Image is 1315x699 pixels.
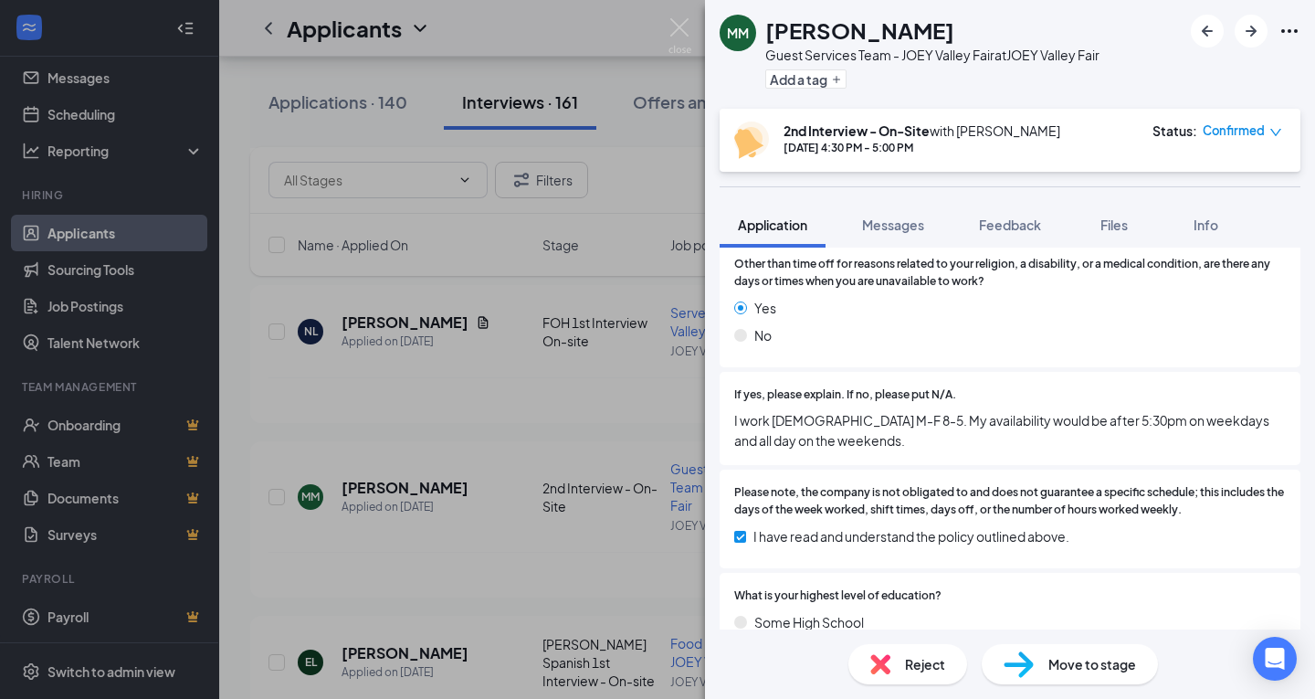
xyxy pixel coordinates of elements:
span: What is your highest level of education? [734,588,942,605]
span: Some High School [754,612,864,632]
div: Status : [1152,122,1197,140]
svg: ArrowLeftNew [1196,20,1218,42]
button: ArrowRight [1235,15,1268,48]
span: I have read and understand the policy outlined above. [753,526,1069,546]
span: Feedback [979,217,1041,233]
span: I work [DEMOGRAPHIC_DATA] M-F 8-5. My availability would be after 5:30pm on weekdays and all day ... [734,410,1286,450]
div: [DATE] 4:30 PM - 5:00 PM [784,140,1060,155]
span: No [754,325,772,345]
span: If yes, please explain. If no, please put N/A. [734,387,956,404]
div: Guest Services Team - JOEY Valley Fair at JOEY Valley Fair [765,46,1099,64]
span: Messages [862,217,924,233]
span: Files [1100,217,1128,233]
button: ArrowLeftNew [1191,15,1224,48]
b: 2nd Interview - On-Site [784,122,930,139]
span: Other than time off for reasons related to your religion, a disability, or a medical condition, a... [734,256,1286,291]
div: with [PERSON_NAME] [784,122,1060,140]
svg: ArrowRight [1240,20,1262,42]
span: Move to stage [1048,654,1136,674]
span: Info [1194,217,1218,233]
div: MM [727,24,749,42]
svg: Ellipses [1278,20,1300,42]
div: Open Intercom Messenger [1253,637,1297,681]
span: Confirmed [1203,122,1265,140]
span: down [1269,126,1282,139]
span: Yes [754,298,776,318]
span: Please note, the company is not obligated to and does not guarantee a specific schedule; this inc... [734,484,1286,519]
svg: Plus [831,74,842,85]
button: PlusAdd a tag [765,69,847,89]
h1: [PERSON_NAME] [765,15,954,46]
span: Reject [905,654,945,674]
span: Application [738,217,807,233]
